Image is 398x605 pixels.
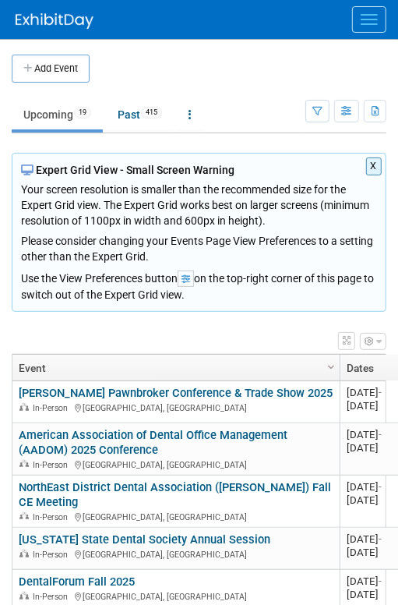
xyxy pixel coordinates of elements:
[12,100,103,129] a: Upcoming19
[21,228,377,264] div: Please consider changing your Events Page View Preferences to a setting other than the Expert Grid.
[12,55,90,83] button: Add Event
[33,403,72,413] span: In-Person
[379,429,382,440] span: -
[21,178,377,264] div: Your screen resolution is smaller than the recommended size for the Expert Grid view. The Expert ...
[19,547,333,561] div: [GEOGRAPHIC_DATA], [GEOGRAPHIC_DATA]
[74,107,91,119] span: 19
[21,264,377,302] div: Use the View Preferences button on the top-right corner of this page to switch out of the Expert ...
[19,592,29,600] img: In-Person Event
[16,13,93,29] img: ExhibitDay
[379,481,382,493] span: -
[19,512,29,520] img: In-Person Event
[19,458,333,471] div: [GEOGRAPHIC_DATA], [GEOGRAPHIC_DATA]
[33,592,72,602] span: In-Person
[379,387,382,398] span: -
[19,401,333,414] div: [GEOGRAPHIC_DATA], [GEOGRAPHIC_DATA]
[106,100,174,129] a: Past415
[379,575,382,587] span: -
[19,428,287,457] a: American Association of Dental Office Management (AADOM) 2025 Conference
[366,157,382,175] button: X
[141,107,162,119] span: 415
[19,386,333,400] a: [PERSON_NAME] Pawnbroker Conference & Trade Show 2025
[33,460,72,470] span: In-Person
[19,480,331,509] a: NorthEast District Dental Association ([PERSON_NAME]) Fall CE Meeting
[33,550,72,560] span: In-Person
[19,550,29,557] img: In-Person Event
[379,533,382,545] span: -
[19,460,29,468] img: In-Person Event
[33,512,72,522] span: In-Person
[19,575,135,589] a: DentalForum Fall 2025
[352,6,386,33] button: Menu
[21,162,377,178] div: Expert Grid View - Small Screen Warning
[19,589,333,603] div: [GEOGRAPHIC_DATA], [GEOGRAPHIC_DATA]
[325,361,337,373] span: Column Settings
[19,532,270,547] a: [US_STATE] State Dental Society Annual Session
[19,355,329,381] a: Event
[323,355,340,378] a: Column Settings
[19,510,333,523] div: [GEOGRAPHIC_DATA], [GEOGRAPHIC_DATA]
[19,403,29,411] img: In-Person Event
